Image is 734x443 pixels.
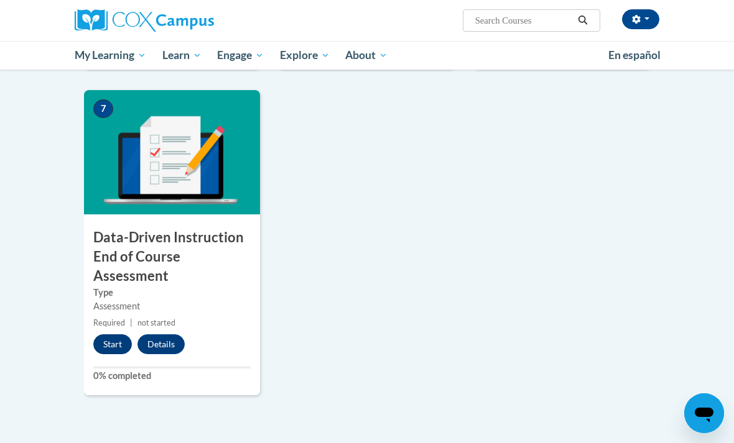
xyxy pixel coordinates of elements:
[84,90,260,214] img: Course Image
[280,48,330,63] span: Explore
[154,41,210,70] a: Learn
[93,99,113,118] span: 7
[75,48,146,63] span: My Learning
[93,334,132,354] button: Start
[209,41,272,70] a: Engage
[474,13,574,28] input: Search Courses
[272,41,338,70] a: Explore
[137,334,185,354] button: Details
[137,318,175,327] span: not started
[162,48,202,63] span: Learn
[67,41,154,70] a: My Learning
[84,228,260,285] h3: Data-Driven Instruction End of Course Assessment
[93,299,251,313] div: Assessment
[622,9,659,29] button: Account Settings
[93,286,251,299] label: Type
[600,42,669,68] a: En español
[93,318,125,327] span: Required
[75,9,214,32] img: Cox Campus
[75,9,257,32] a: Cox Campus
[130,318,132,327] span: |
[684,393,724,433] iframe: Button to launch messaging window
[338,41,396,70] a: About
[608,48,661,62] span: En español
[217,48,264,63] span: Engage
[574,13,592,28] button: Search
[93,369,251,383] label: 0% completed
[345,48,388,63] span: About
[65,41,669,70] div: Main menu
